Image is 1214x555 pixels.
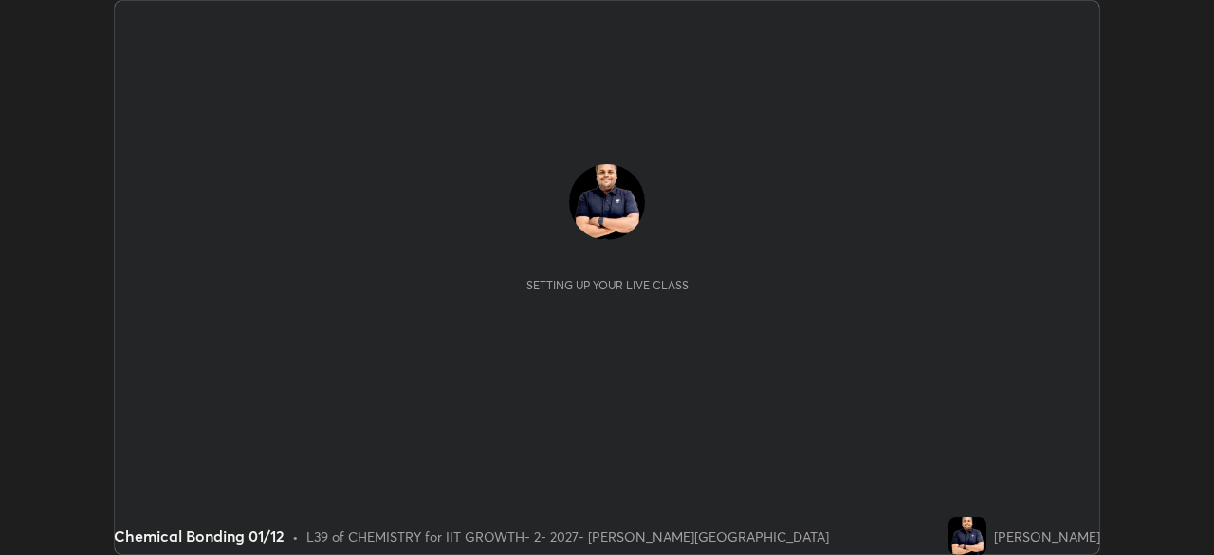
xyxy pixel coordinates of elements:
[526,278,689,292] div: Setting up your live class
[569,164,645,240] img: 70778cea86324ac2a199526eb88edcaf.jpg
[306,527,829,546] div: L39 of CHEMISTRY for IIT GROWTH- 2- 2027- [PERSON_NAME][GEOGRAPHIC_DATA]
[292,527,299,546] div: •
[994,527,1100,546] div: [PERSON_NAME]
[948,517,986,555] img: 70778cea86324ac2a199526eb88edcaf.jpg
[114,525,285,547] div: Chemical Bonding 01/12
